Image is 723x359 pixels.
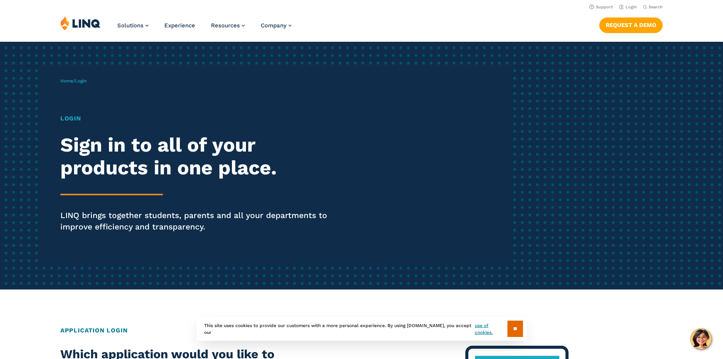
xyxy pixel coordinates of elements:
span: Solutions [117,22,143,29]
a: Support [589,5,613,9]
span: Resources [211,22,240,29]
span: Search [649,5,663,9]
img: LINQ | K‑12 Software [60,16,101,30]
h2: Application Login [60,326,663,335]
a: Solutions [117,22,148,29]
a: use of cookies. [475,322,507,336]
button: Open Search Bar [643,4,663,10]
a: Request a Demo [599,17,663,33]
h1: Login [60,114,339,123]
div: This site uses cookies to provide our customers with a more personal experience. By using [DOMAIN... [197,317,527,341]
p: LINQ brings together students, parents and all your departments to improve efficiency and transpa... [60,210,339,232]
nav: Button Navigation [599,16,663,33]
span: Login [75,78,87,84]
span: Company [261,22,287,29]
h2: Sign in to all of your products in one place. [60,134,339,179]
a: Login [619,5,637,9]
a: Experience [164,22,195,29]
a: Home [60,78,73,84]
button: Hello, have a question? Let’s chat. [690,328,712,350]
a: Company [261,22,291,29]
span: / [60,78,87,84]
a: Resources [211,22,245,29]
nav: Primary Navigation [117,16,291,41]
